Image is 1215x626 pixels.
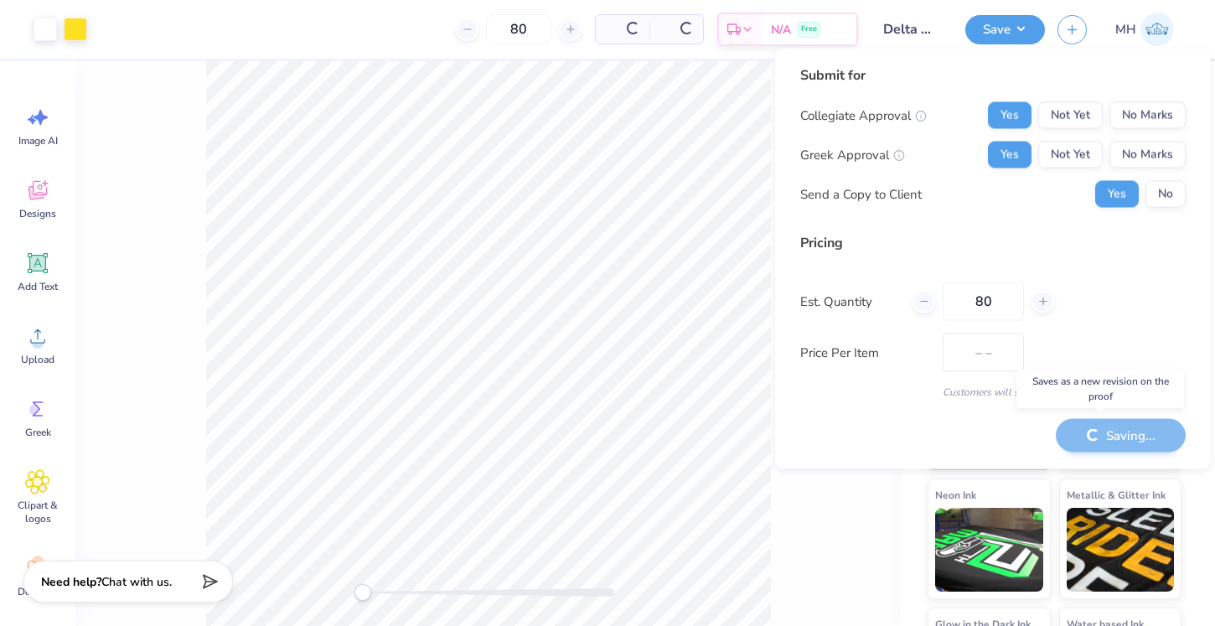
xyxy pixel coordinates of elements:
button: No Marks [1109,142,1186,168]
span: Chat with us. [101,574,172,590]
span: N/A [771,21,791,39]
button: Yes [1095,181,1139,208]
button: Save [965,15,1045,44]
strong: Need help? [41,574,101,590]
span: Designs [19,207,56,220]
button: Not Yet [1038,102,1103,129]
span: Upload [21,353,54,366]
button: Not Yet [1038,142,1103,168]
button: Yes [988,102,1031,129]
span: Clipart & logos [10,499,65,525]
div: Greek Approval [800,145,905,164]
input: – – [486,14,551,44]
input: – – [943,282,1024,321]
span: Add Text [18,280,58,293]
a: MH [1108,13,1181,46]
span: Greek [25,426,51,439]
img: Neon Ink [935,508,1043,592]
span: Free [801,23,817,35]
button: No [1145,181,1186,208]
div: Collegiate Approval [800,106,927,125]
div: Send a Copy to Client [800,184,922,204]
div: Pricing [800,233,1186,253]
button: Yes [988,142,1031,168]
label: Price Per Item [800,343,930,362]
div: Submit for [800,65,1186,85]
div: Accessibility label [354,584,371,601]
img: Metallic & Glitter Ink [1067,508,1175,592]
label: Est. Quantity [800,292,900,311]
img: Mia Halldorson [1140,13,1174,46]
div: Customers will see this price on HQ. [800,385,1186,400]
span: Image AI [18,134,58,147]
span: Metallic & Glitter Ink [1067,486,1166,504]
span: Neon Ink [935,486,976,504]
button: No Marks [1109,102,1186,129]
span: Decorate [18,585,58,598]
div: Saves as a new revision on the proof [1016,370,1184,408]
input: Untitled Design [871,13,953,46]
span: MH [1115,20,1136,39]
